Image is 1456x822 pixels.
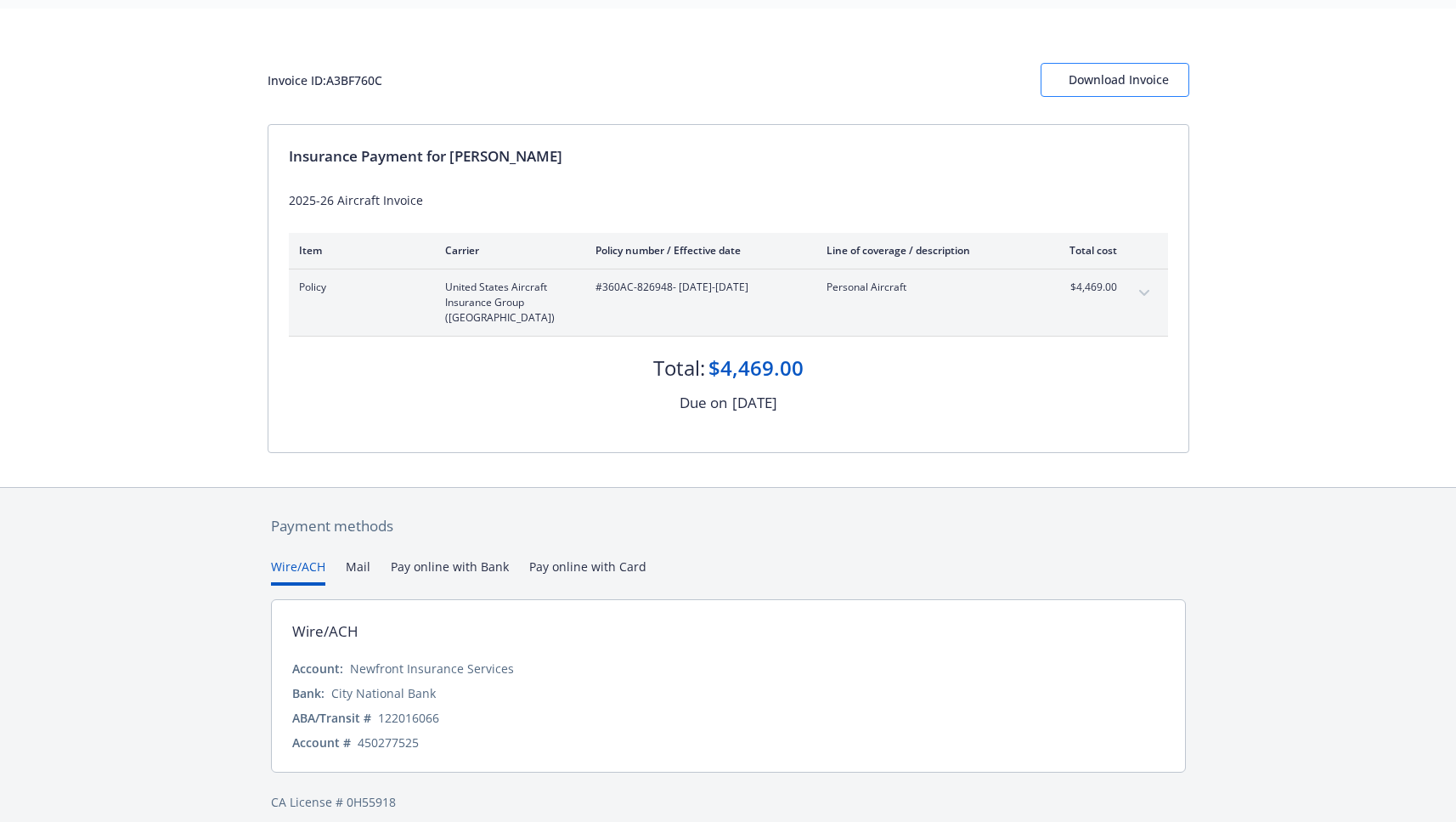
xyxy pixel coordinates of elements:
div: Invoice ID: A3BF760C [268,71,382,89]
div: Account: [292,660,343,677]
div: Wire/ACH [292,621,358,643]
div: Insurance Payment for [PERSON_NAME] [289,145,1168,167]
div: Payment methods [271,515,1186,537]
div: 2025-26 Aircraft Invoice [289,191,1168,209]
button: Mail [346,558,370,586]
div: CA License # 0H55918 [271,793,1186,811]
div: [DATE] [732,392,777,414]
div: Carrier [445,243,568,258]
span: United States Aircraft Insurance Group ([GEOGRAPHIC_DATA]) [445,280,568,326]
div: Newfront Insurance Services [350,660,514,677]
button: Pay online with Bank [391,558,509,586]
button: Wire/ACH [271,558,325,586]
div: Bank: [292,684,324,702]
div: Policy number / Effective date [595,243,799,258]
div: ABA/Transit # [292,709,371,727]
div: $4,469.00 [708,354,804,383]
div: Total: [653,354,705,383]
span: Personal Aircraft [827,280,1026,295]
div: Account # [292,734,351,751]
div: City National Bank [331,684,436,702]
div: PolicyUnited States Aircraft Insurance Group ([GEOGRAPHIC_DATA])#360AC-826948- [DATE]-[DATE]Perso... [289,269,1168,336]
button: Download Invoice [1041,63,1189,97]
span: Policy [299,280,418,295]
span: $4,469.00 [1053,280,1117,295]
div: Item [299,243,418,258]
div: Line of coverage / description [827,243,1026,258]
div: Download Invoice [1069,64,1161,96]
button: Pay online with Card [529,558,646,586]
div: Due on [680,392,727,414]
div: Total cost [1053,243,1117,258]
button: expand content [1131,280,1158,307]
div: 122016066 [378,709,439,727]
div: 450277525 [358,734,419,751]
span: #360AC-826948 - [DATE]-[DATE] [595,280,799,295]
